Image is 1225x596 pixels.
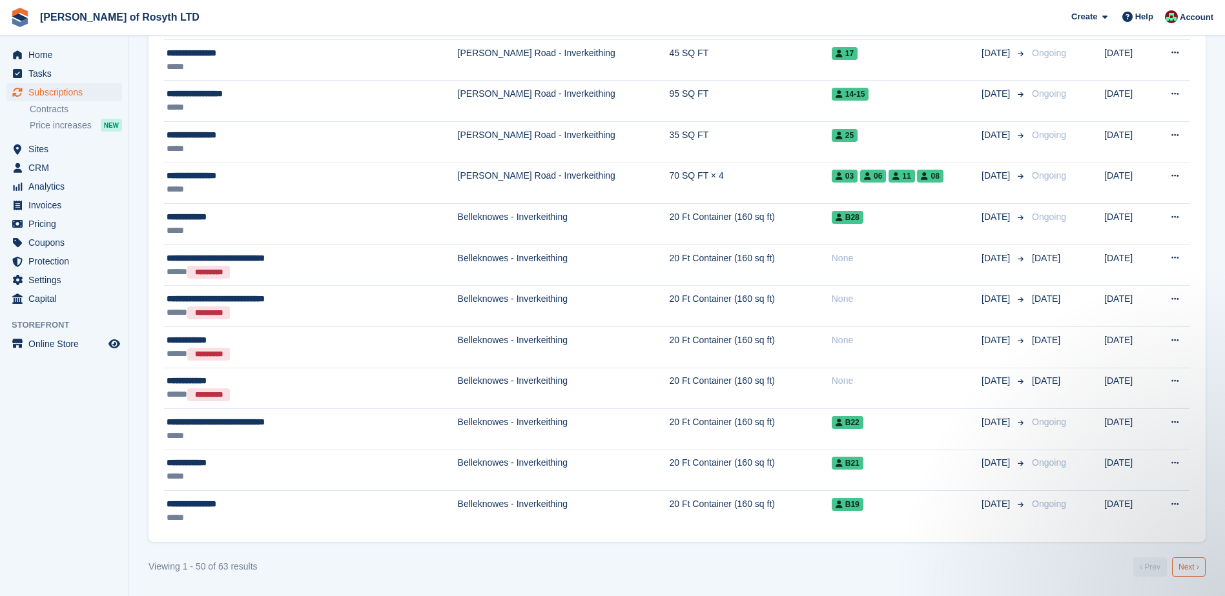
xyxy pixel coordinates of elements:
[30,103,122,115] a: Contracts
[6,159,122,177] a: menu
[1032,253,1060,263] span: [DATE]
[458,368,670,409] td: Belleknowes - Inverkeithing
[149,560,258,573] div: Viewing 1 - 50 of 63 results
[1032,457,1066,468] span: Ongoing
[670,286,832,327] td: 20 Ft Container (160 sq ft)
[1104,450,1154,491] td: [DATE]
[832,170,858,183] span: 03
[28,46,106,64] span: Home
[982,292,1013,306] span: [DATE]
[1104,368,1154,409] td: [DATE]
[1032,48,1066,58] span: Ongoing
[28,271,106,289] span: Settings
[6,290,122,308] a: menu
[28,65,106,83] span: Tasks
[1172,557,1206,577] a: Next
[458,409,670,450] td: Belleknowes - Inverkeithing
[670,409,832,450] td: 20 Ft Container (160 sq ft)
[1104,286,1154,327] td: [DATE]
[670,244,832,286] td: 20 Ft Container (160 sq ft)
[6,271,122,289] a: menu
[12,319,129,332] span: Storefront
[28,177,106,195] span: Analytics
[1104,244,1154,286] td: [DATE]
[832,211,863,224] span: B28
[28,233,106,252] span: Coupons
[1135,10,1153,23] span: Help
[1131,557,1208,577] nav: Pages
[982,87,1013,101] span: [DATE]
[458,121,670,163] td: [PERSON_NAME] Road - Inverkeithing
[28,83,106,101] span: Subscriptions
[28,215,106,233] span: Pricing
[832,88,869,101] span: 14-15
[6,177,122,195] a: menu
[982,333,1013,347] span: [DATE]
[28,290,106,308] span: Capital
[6,196,122,214] a: menu
[1032,499,1066,509] span: Ongoing
[101,119,122,132] div: NEW
[6,252,122,270] a: menu
[107,336,122,352] a: Preview store
[982,169,1013,183] span: [DATE]
[28,335,106,353] span: Online Store
[889,170,914,183] span: 11
[28,159,106,177] span: CRM
[1032,335,1060,345] span: [DATE]
[6,140,122,158] a: menu
[1104,39,1154,81] td: [DATE]
[30,119,92,132] span: Price increases
[982,374,1013,388] span: [DATE]
[1032,417,1066,427] span: Ongoing
[670,491,832,531] td: 20 Ft Container (160 sq ft)
[458,244,670,286] td: Belleknowes - Inverkeithing
[458,204,670,245] td: Belleknowes - Inverkeithing
[860,170,886,183] span: 06
[832,252,982,265] div: None
[1032,170,1066,181] span: Ongoing
[1032,88,1066,99] span: Ongoing
[1104,163,1154,204] td: [DATE]
[1165,10,1178,23] img: Anne Thomson
[1104,491,1154,531] td: [DATE]
[982,210,1013,224] span: [DATE]
[982,252,1013,265] span: [DATE]
[35,6,205,28] a: [PERSON_NAME] of Rosyth LTD
[1104,326,1154,368] td: [DATE]
[832,374,982,388] div: None
[28,252,106,270] span: Protection
[832,498,863,511] span: B19
[670,204,832,245] td: 20 Ft Container (160 sq ft)
[1071,10,1097,23] span: Create
[6,65,122,83] a: menu
[670,450,832,491] td: 20 Ft Container (160 sq ft)
[6,215,122,233] a: menu
[982,46,1013,60] span: [DATE]
[1032,375,1060,386] span: [DATE]
[458,81,670,122] td: [PERSON_NAME] Road - Inverkeithing
[832,457,863,470] span: B21
[670,368,832,409] td: 20 Ft Container (160 sq ft)
[832,129,858,142] span: 25
[832,333,982,347] div: None
[1133,557,1167,577] a: Previous
[832,416,863,429] span: B22
[28,196,106,214] span: Invoices
[30,118,122,132] a: Price increases NEW
[832,47,858,60] span: 17
[6,335,122,353] a: menu
[670,39,832,81] td: 45 SQ FT
[982,415,1013,429] span: [DATE]
[6,83,122,101] a: menu
[458,326,670,368] td: Belleknowes - Inverkeithing
[670,81,832,122] td: 95 SQ FT
[1032,293,1060,304] span: [DATE]
[982,497,1013,511] span: [DATE]
[1032,212,1066,222] span: Ongoing
[670,121,832,163] td: 35 SQ FT
[28,140,106,158] span: Sites
[1032,130,1066,140] span: Ongoing
[1104,121,1154,163] td: [DATE]
[6,46,122,64] a: menu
